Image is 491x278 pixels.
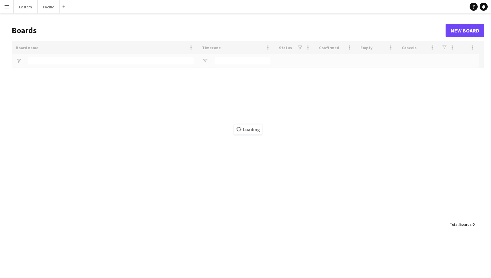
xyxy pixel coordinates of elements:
[14,0,38,13] button: Eastern
[12,25,446,35] h1: Boards
[234,124,262,134] span: Loading
[472,222,474,227] span: 0
[446,24,484,37] a: New Board
[38,0,60,13] button: Pacific
[450,218,474,231] div: :
[450,222,471,227] span: Total Boards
